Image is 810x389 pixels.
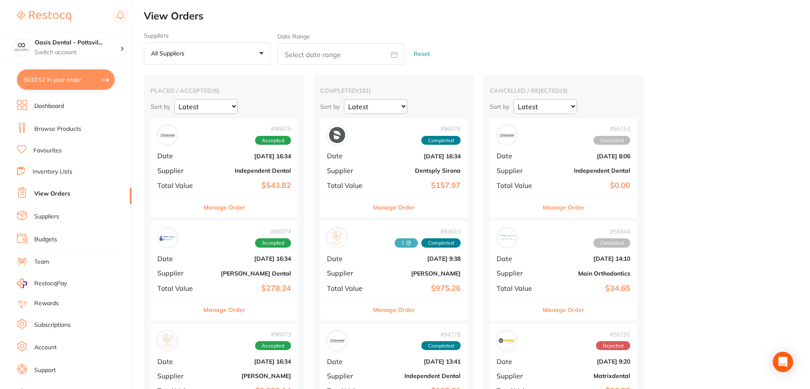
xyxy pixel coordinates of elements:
div: Open Intercom Messenger [773,352,793,372]
a: Restocq Logo [17,6,71,26]
span: Total Value [497,284,539,292]
h2: cancelled / rejected ( 3 ) [490,87,637,94]
b: Main Orthodontics [546,270,630,277]
h2: View Orders [144,10,810,22]
span: Date [157,255,200,262]
b: $34.65 [546,284,630,293]
b: $278.34 [206,284,291,293]
b: [PERSON_NAME] [206,372,291,379]
span: # 96074 [255,228,291,235]
input: Select date range [277,43,404,65]
img: Independent Dental [499,127,515,143]
span: Cancelled [593,238,630,248]
span: Total Value [497,182,539,189]
b: [DATE] 16:34 [206,358,291,365]
p: Switch account [35,48,120,57]
a: Favourites [33,146,62,155]
a: Suppliers [34,212,59,221]
img: Matrixdental [499,333,515,349]
b: Independent Dental [376,372,461,379]
a: Account [34,343,57,352]
b: [PERSON_NAME] [376,270,461,277]
span: Supplier [327,269,369,277]
span: Received [395,238,418,248]
span: Supplier [327,372,369,380]
span: # 59444 [593,228,630,235]
span: # 94278 [421,331,461,338]
a: Inventory Lists [33,168,72,176]
span: Cancelled [593,136,630,145]
span: Supplier [157,372,200,380]
span: Total Value [157,284,200,292]
span: Date [497,358,539,365]
span: Supplier [497,167,539,174]
img: Erskine Dental [159,230,176,246]
a: RestocqPay [17,279,67,288]
button: Reset [411,43,432,65]
b: Independent Dental [546,167,630,174]
button: All suppliers [144,42,271,65]
button: Manage Order [203,300,245,320]
span: # 96076 [421,125,461,132]
a: Browse Products [34,125,81,133]
b: [DATE] 14:10 [546,255,630,262]
h2: completed ( 181 ) [320,87,467,94]
b: Matrixdental [546,372,630,379]
span: Supplier [157,269,200,277]
span: # 94610 [395,228,461,235]
b: [DATE] 13:41 [376,358,461,365]
img: Henry Schein Halas [329,230,345,246]
p: Sort by [320,103,340,110]
a: View Orders [34,190,70,198]
b: $157.97 [376,181,461,190]
div: Independent Dental#96075AcceptedDate[DATE] 16:34SupplierIndependent DentalTotal Value$543.82Manag... [151,118,298,218]
b: [PERSON_NAME] Dental [206,270,291,277]
button: Manage Order [373,300,415,320]
button: Manage Order [543,300,585,320]
p: All suppliers [151,50,188,57]
span: Date [497,152,539,160]
span: Total Value [327,284,369,292]
b: Dentsply Sirona [376,167,461,174]
div: Erskine Dental#96074AcceptedDate[DATE] 16:34Supplier[PERSON_NAME] DentalTotal Value$278.34Manage ... [151,221,298,320]
span: Rejected [596,341,630,350]
span: Date [327,152,369,160]
p: Sort by [151,103,170,110]
b: $0.00 [546,181,630,190]
span: Accepted [255,238,291,248]
p: Sort by [490,103,509,110]
span: # 85153 [593,125,630,132]
span: # 96073 [255,331,291,338]
span: Completed [421,341,461,350]
b: [DATE] 9:20 [546,358,630,365]
span: Date [327,255,369,262]
a: Rewards [34,299,59,308]
button: Manage Order [373,197,415,218]
a: Team [34,258,49,266]
b: [DATE] 9:38 [376,255,461,262]
b: $975.26 [376,284,461,293]
img: Henry Schein Halas [159,333,176,349]
span: RestocqPay [34,279,67,288]
span: Supplier [157,167,200,174]
span: Date [497,255,539,262]
span: Accepted [255,136,291,145]
span: Total Value [157,182,200,189]
span: Supplier [497,269,539,277]
img: Independent Dental [329,333,345,349]
span: # 56191 [596,331,630,338]
span: Total Value [327,182,369,189]
span: Completed [421,238,461,248]
span: Date [327,358,369,365]
img: Dentsply Sirona [329,127,345,143]
img: Main Orthodontics [499,230,515,246]
span: Supplier [497,372,539,380]
span: Date [157,358,200,365]
label: Date Range [277,33,310,40]
b: [DATE] 16:34 [206,153,291,160]
img: Restocq Logo [17,11,71,21]
label: Suppliers [144,32,271,39]
img: Independent Dental [159,127,176,143]
img: RestocqPay [17,279,27,288]
button: Manage Order [543,197,585,218]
